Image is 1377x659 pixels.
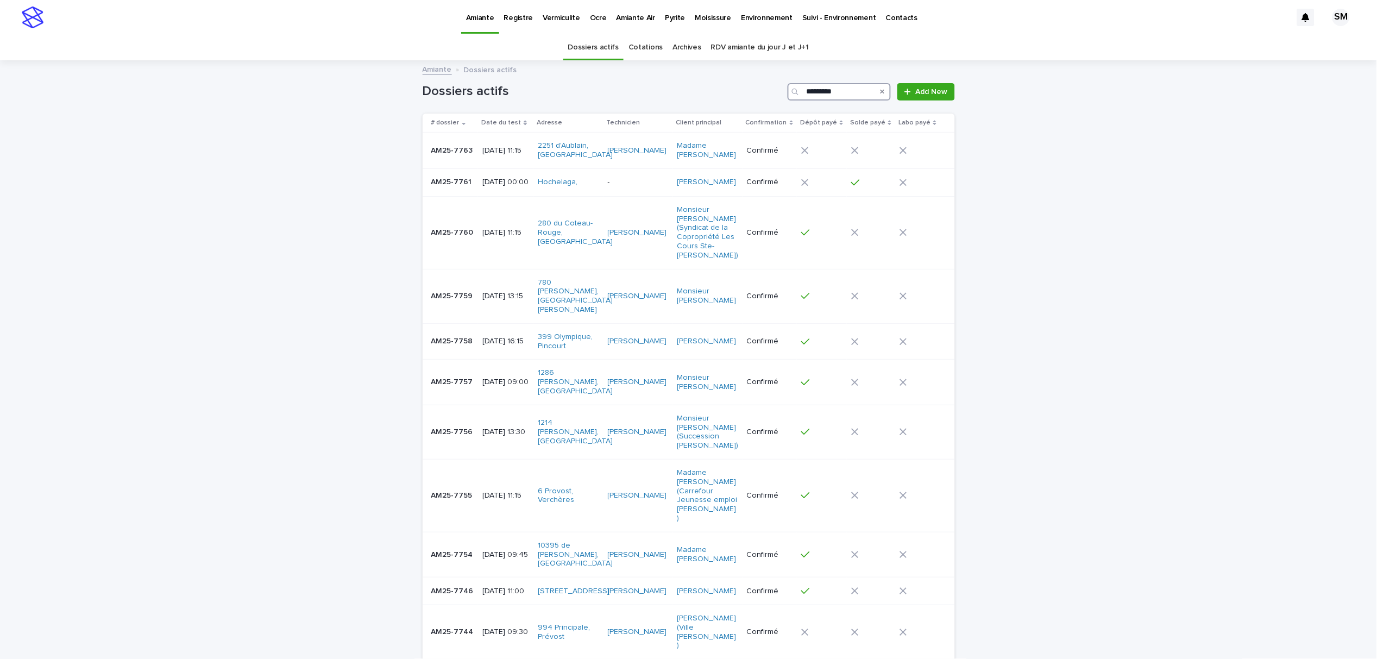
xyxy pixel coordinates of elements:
p: Confirmé [747,178,793,187]
p: Confirmé [747,587,793,596]
p: [DATE] 00:00 [482,178,529,187]
a: [PERSON_NAME] [608,428,667,437]
span: Add New [916,88,948,96]
tr: AM25-7759AM25-7759 [DATE] 13:15780 [PERSON_NAME], [GEOGRAPHIC_DATA][PERSON_NAME] [PERSON_NAME] Mo... [423,269,955,323]
a: Monsieur [PERSON_NAME] (Syndicat de la Copropriété Les Cours Ste-[PERSON_NAME]) [677,205,739,260]
p: AM25-7757 [431,375,475,387]
p: Technicien [607,117,640,129]
p: AM25-7761 [431,175,474,187]
p: AM25-7758 [431,335,475,346]
a: RDV amiante du jour J et J+1 [711,35,809,60]
a: [PERSON_NAME] [677,587,737,596]
a: [PERSON_NAME] [608,627,667,637]
p: [DATE] 11:15 [482,228,529,237]
a: 1286 [PERSON_NAME], [GEOGRAPHIC_DATA] [538,368,613,396]
a: 399 Olympique, Pincourt [538,332,598,351]
a: [PERSON_NAME] [677,178,737,187]
p: Confirmé [747,491,793,500]
p: [DATE] 13:30 [482,428,529,437]
p: Confirmé [747,627,793,637]
p: [DATE] 11:15 [482,146,529,155]
p: Confirmé [747,228,793,237]
a: [PERSON_NAME] [608,587,667,596]
p: Confirmé [747,378,793,387]
p: AM25-7759 [431,290,475,301]
tr: AM25-7756AM25-7756 [DATE] 13:301214 [PERSON_NAME], [GEOGRAPHIC_DATA] [PERSON_NAME] Monsieur [PERS... [423,405,955,459]
tr: AM25-7754AM25-7754 [DATE] 09:4510395 de [PERSON_NAME], [GEOGRAPHIC_DATA] [PERSON_NAME] Madame [PE... [423,532,955,577]
tr: AM25-7746AM25-7746 [DATE] 11:00[STREET_ADDRESS] [PERSON_NAME] [PERSON_NAME] Confirmé [423,578,955,605]
p: Date du test [481,117,521,129]
p: [DATE] 09:30 [482,627,529,637]
a: [PERSON_NAME] [608,228,667,237]
p: Labo payé [898,117,930,129]
a: [PERSON_NAME] [608,491,667,500]
p: [DATE] 13:15 [482,292,529,301]
a: [STREET_ADDRESS] [538,587,609,596]
a: Amiante [423,62,452,75]
a: Madame [PERSON_NAME] [677,141,738,160]
p: Confirmé [747,428,793,437]
p: Confirmé [747,337,793,346]
a: [PERSON_NAME] [608,146,667,155]
a: Monsieur [PERSON_NAME] [677,373,738,392]
a: Monsieur [PERSON_NAME] [677,287,738,305]
p: [DATE] 09:00 [482,378,529,387]
p: Confirmé [747,146,793,155]
p: Adresse [537,117,562,129]
tr: AM25-7761AM25-7761 [DATE] 00:00Hochelaga, -[PERSON_NAME] Confirmé [423,168,955,196]
a: [PERSON_NAME] [608,337,667,346]
p: [DATE] 11:15 [482,491,529,500]
p: AM25-7744 [431,625,476,637]
a: Madame [PERSON_NAME] (Carrefour Jeunesse emploi [PERSON_NAME] ) [677,468,738,523]
p: Client principal [676,117,722,129]
p: [DATE] 09:45 [482,550,529,560]
img: stacker-logo-s-only.png [22,7,43,28]
a: [PERSON_NAME] [677,337,737,346]
a: 780 [PERSON_NAME], [GEOGRAPHIC_DATA][PERSON_NAME] [538,278,613,315]
h1: Dossiers actifs [423,84,784,99]
a: 10395 de [PERSON_NAME], [GEOGRAPHIC_DATA] [538,541,613,568]
a: [PERSON_NAME] (Ville [PERSON_NAME] ) [677,614,738,650]
a: Dossiers actifs [568,35,619,60]
a: Monsieur [PERSON_NAME] (Succession [PERSON_NAME]) [677,414,739,450]
p: Confirmé [747,292,793,301]
p: AM25-7760 [431,226,476,237]
p: Dépôt payé [800,117,837,129]
a: Cotations [628,35,663,60]
p: Solde payé [850,117,885,129]
tr: AM25-7763AM25-7763 [DATE] 11:152251 d'Aublain, [GEOGRAPHIC_DATA] [PERSON_NAME] Madame [PERSON_NAM... [423,133,955,169]
tr: AM25-7758AM25-7758 [DATE] 16:15399 Olympique, Pincourt [PERSON_NAME] [PERSON_NAME] Confirmé [423,323,955,360]
a: [PERSON_NAME] [608,378,667,387]
p: AM25-7746 [431,585,476,596]
p: AM25-7763 [431,144,475,155]
p: AM25-7755 [431,489,475,500]
a: 994 Principale, Prévost [538,623,598,642]
p: # dossier [431,117,460,129]
a: 6 Provost, Verchères [538,487,598,505]
input: Search [788,83,891,101]
p: AM25-7756 [431,425,475,437]
a: 1214 [PERSON_NAME], [GEOGRAPHIC_DATA] [538,418,613,445]
div: SM [1332,9,1350,26]
a: Add New [897,83,954,101]
p: Confirmé [747,550,793,560]
p: AM25-7754 [431,548,475,560]
tr: AM25-7755AM25-7755 [DATE] 11:156 Provost, Verchères [PERSON_NAME] Madame [PERSON_NAME] (Carrefour... [423,459,955,532]
a: 2251 d'Aublain, [GEOGRAPHIC_DATA] [538,141,613,160]
a: Madame [PERSON_NAME] [677,545,738,564]
p: - [608,178,668,187]
a: [PERSON_NAME] [608,550,667,560]
p: [DATE] 11:00 [482,587,529,596]
a: [PERSON_NAME] [608,292,667,301]
a: 280 du Coteau-Rouge, [GEOGRAPHIC_DATA] [538,219,613,246]
p: Confirmation [746,117,787,129]
p: Dossiers actifs [464,63,517,75]
a: Archives [672,35,701,60]
tr: AM25-7757AM25-7757 [DATE] 09:001286 [PERSON_NAME], [GEOGRAPHIC_DATA] [PERSON_NAME] Monsieur [PERS... [423,360,955,405]
tr: AM25-7760AM25-7760 [DATE] 11:15280 du Coteau-Rouge, [GEOGRAPHIC_DATA] [PERSON_NAME] Monsieur [PER... [423,196,955,269]
p: [DATE] 16:15 [482,337,529,346]
a: Hochelaga, [538,178,577,187]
